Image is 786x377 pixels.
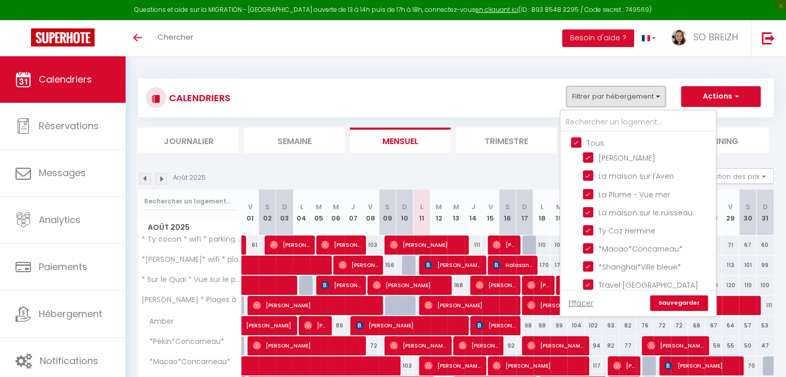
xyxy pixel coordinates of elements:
input: Rechercher un logement... [561,113,716,132]
div: Filtrer par hébergement [560,109,717,317]
span: [PERSON_NAME] [492,356,583,375]
th: 30 [739,190,756,235]
div: 113 [722,256,739,275]
li: Mensuel [350,128,451,153]
div: 156 [379,256,396,275]
th: 01 [242,190,259,235]
div: 55 [722,336,739,355]
abbr: D [282,202,287,212]
abbr: L [420,202,423,212]
img: logout [762,32,775,44]
a: ... SO BREIZH [664,20,751,56]
div: 68 [688,316,705,335]
div: 108 [550,235,567,255]
span: [PERSON_NAME] [270,235,310,255]
span: [PERSON_NAME] [647,336,704,355]
li: Semaine [244,128,345,153]
span: [PERSON_NAME] [338,255,378,275]
span: Réservations [39,119,99,132]
abbr: V [728,202,733,212]
th: 29 [722,190,739,235]
abbr: D [763,202,768,212]
div: 99 [757,256,774,275]
div: 93 [602,316,619,335]
th: 09 [379,190,396,235]
a: en cliquant ici [475,5,518,14]
div: 82 [602,336,619,355]
span: [PERSON_NAME] [424,255,481,275]
span: [PERSON_NAME] [527,336,584,355]
abbr: S [265,202,270,212]
button: Filtrer par hébergement [566,86,666,107]
span: [PERSON_NAME] [527,275,550,295]
button: Gestion des prix [697,168,774,184]
span: [PERSON_NAME] [253,295,378,315]
div: 100 [757,276,774,295]
th: 13 [448,190,465,235]
img: Super Booking [31,28,95,46]
th: 05 [310,190,327,235]
div: 102 [585,316,602,335]
div: 61 [242,235,259,255]
div: 99 [550,316,567,335]
span: [PERSON_NAME] [492,235,515,255]
span: Amber [140,316,179,327]
th: 06 [328,190,345,235]
span: [PERSON_NAME] [304,316,327,335]
span: Analytics [39,213,81,226]
div: 111 [757,296,774,315]
span: [PERSON_NAME] [458,336,498,355]
div: 67 [705,316,722,335]
div: 82 [619,316,636,335]
span: * Sur le Quai * Vue sur le port * Extérieur Cosy * [140,276,243,284]
div: 50 [739,336,756,355]
span: SO BREIZH [693,30,738,43]
div: 57 [739,316,756,335]
span: [PERSON_NAME] [475,316,515,335]
h3: CALENDRIERS [166,86,230,109]
a: Sauvegarder [650,295,708,311]
div: 120 [722,276,739,295]
span: [PERSON_NAME] [321,235,361,255]
img: ... [671,29,687,45]
div: 101 [739,256,756,275]
div: 60 [757,235,774,255]
abbr: M [436,202,442,212]
abbr: S [745,202,750,212]
span: Paiements [39,260,87,273]
span: *[PERSON_NAME]* wifi * plages à 10 min [140,256,243,263]
li: Journalier [138,128,239,153]
span: [PERSON_NAME] [390,336,446,355]
div: 70 [739,356,756,375]
div: 64 [722,316,739,335]
th: 16 [499,190,516,235]
div: 98 [533,316,550,335]
span: [PERSON_NAME] [527,295,754,315]
abbr: V [488,202,492,212]
abbr: L [300,202,303,212]
div: 94 [585,336,602,355]
span: Ty Coz Hermine [598,226,655,236]
span: Calendriers [39,73,92,86]
div: 89 [328,316,345,335]
span: [PERSON_NAME] [613,356,636,375]
span: [PERSON_NAME] [321,275,361,295]
div: 47 [757,336,774,355]
th: 12 [430,190,448,235]
div: 72 [653,316,670,335]
span: * Ty cocon * wifi * parking * moderne * [140,235,243,243]
span: Chercher [158,32,193,42]
div: 111 [465,235,482,255]
span: [PERSON_NAME] [246,310,317,330]
span: [PERSON_NAME] [253,336,361,355]
span: [PERSON_NAME] [424,356,481,375]
abbr: V [248,202,253,212]
span: *Pékin*Concarneau* [140,336,227,348]
abbr: D [402,202,407,212]
div: 59 [705,336,722,355]
span: [PERSON_NAME] [424,295,515,315]
p: Août 2025 [173,173,206,183]
li: Planning [668,128,768,153]
div: 110 [739,276,756,295]
th: 02 [259,190,276,235]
